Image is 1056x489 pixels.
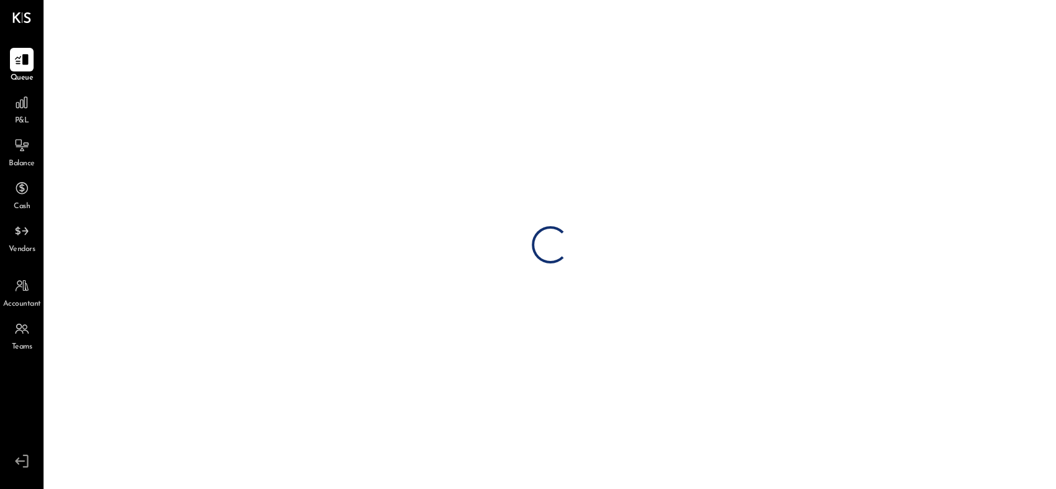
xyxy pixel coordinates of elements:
[15,116,29,127] span: P&L
[1,176,43,213] a: Cash
[9,158,35,170] span: Balance
[3,299,41,310] span: Accountant
[1,48,43,84] a: Queue
[9,244,35,255] span: Vendors
[1,274,43,310] a: Accountant
[11,73,34,84] span: Queue
[1,219,43,255] a: Vendors
[1,134,43,170] a: Balance
[12,342,32,353] span: Teams
[1,317,43,353] a: Teams
[1,91,43,127] a: P&L
[14,201,30,213] span: Cash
